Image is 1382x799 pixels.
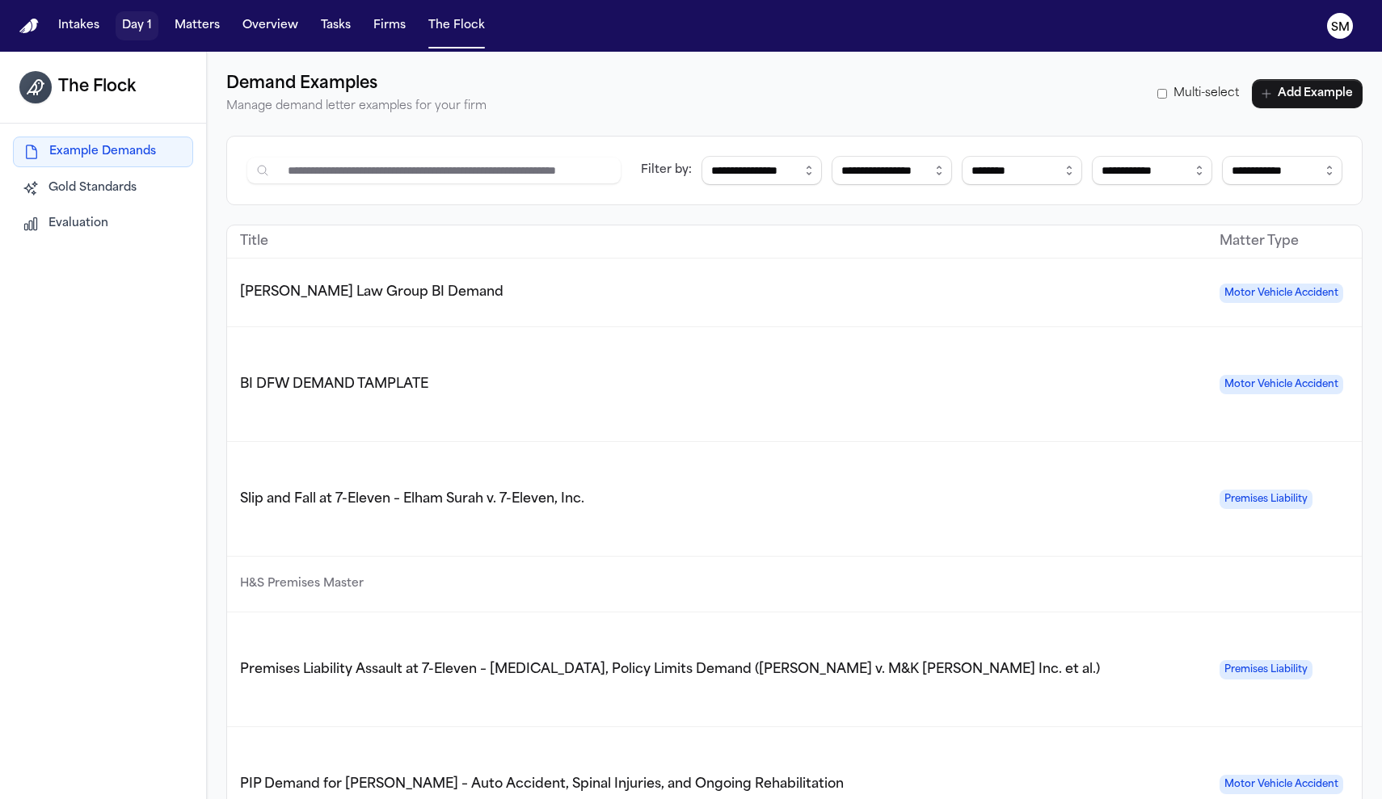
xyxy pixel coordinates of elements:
[641,162,692,179] div: Filter by:
[240,574,1194,594] p: H&S Premises Master
[13,209,193,238] button: Evaluation
[1252,79,1363,108] button: Add Example
[1157,89,1167,99] input: Multi-select
[116,11,158,40] button: Day 1
[240,493,584,506] span: Slip and Fall at 7-Eleven – Elham Surah v. 7-Eleven, Inc.
[49,144,156,160] span: Example Demands
[230,775,844,794] button: PIP Demand for [PERSON_NAME] – Auto Accident, Spinal Injuries, and Ongoing Rehabilitation
[240,663,1100,676] span: Premises Liability Assault at 7-Eleven – [MEDICAL_DATA], Policy Limits Demand ([PERSON_NAME] v. M...
[1220,660,1312,679] span: Premises Liability
[230,490,584,509] button: Slip and Fall at 7-Eleven – Elham Surah v. 7-Eleven, Inc.
[48,216,108,232] span: Evaluation
[1173,86,1239,102] span: Multi-select
[240,232,1194,251] div: Title
[19,19,39,34] img: Finch Logo
[230,660,1100,679] button: Premises Liability Assault at 7-Eleven – [MEDICAL_DATA], Policy Limits Demand ([PERSON_NAME] v. M...
[168,11,226,40] button: Matters
[314,11,357,40] button: Tasks
[13,137,193,167] button: Example Demands
[422,11,491,40] button: The Flock
[1207,225,1356,259] th: Matter Type
[230,283,504,302] button: [PERSON_NAME] Law Group BI Demand
[58,74,136,100] h1: The Flock
[19,19,39,34] a: Home
[1220,284,1343,303] span: Motor Vehicle Accident
[1220,375,1343,394] span: Motor Vehicle Accident
[1220,775,1343,794] span: Motor Vehicle Accident
[226,71,487,97] h1: Demand Examples
[240,778,844,791] span: PIP Demand for [PERSON_NAME] – Auto Accident, Spinal Injuries, and Ongoing Rehabilitation
[240,286,504,299] span: [PERSON_NAME] Law Group BI Demand
[230,375,428,394] button: BI DFW DEMAND TAMPLATE
[236,11,305,40] button: Overview
[226,97,487,116] p: Manage demand letter examples for your firm
[52,11,106,40] button: Intakes
[13,174,193,203] button: Gold Standards
[48,180,137,196] span: Gold Standards
[240,378,428,391] span: BI DFW DEMAND TAMPLATE
[1220,490,1312,509] span: Premises Liability
[367,11,412,40] button: Firms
